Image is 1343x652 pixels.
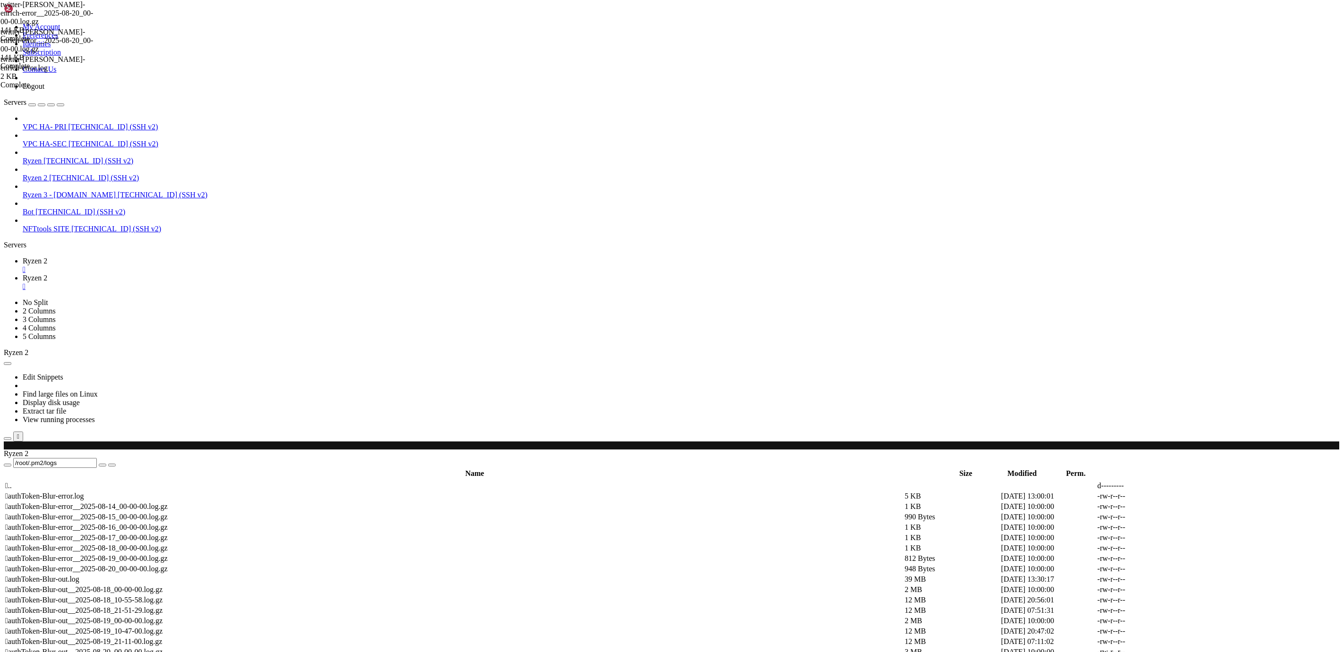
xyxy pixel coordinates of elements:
[0,81,94,89] div: Complete
[0,53,94,62] div: 141 KB
[0,55,94,81] span: twitter-kafka-enrich-error.log
[0,28,93,53] span: twitter-[PERSON_NAME]-enrich-error__2025-08-20_00-00-00.log.gz
[0,72,94,81] div: 2 KB
[0,28,94,62] span: twitter-kafka-enrich-error__2025-08-20_00-00-00.log.gz
[0,0,94,34] span: twitter-kafka-enrich-error__2025-08-20_00-00-00.log.gz
[0,26,94,34] div: 141 KB
[0,0,93,25] span: twitter-[PERSON_NAME]-enrich-error__2025-08-20_00-00-00.log.gz
[0,55,85,72] span: twitter-[PERSON_NAME]-enrich-error.log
